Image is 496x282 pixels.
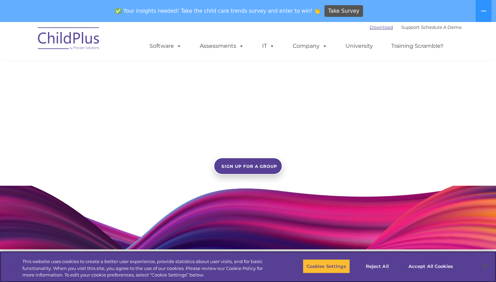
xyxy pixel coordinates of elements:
[477,259,493,274] button: Close
[339,39,380,53] a: University
[356,259,399,273] button: Reject All
[401,24,420,30] a: Support
[255,39,281,53] a: IT
[384,39,450,53] a: Training Scramble!!
[22,258,273,279] div: This website uses cookies to create a better user experience, provide statistics about user visit...
[214,158,282,175] a: SIGN UP FOR A GROUP DEMO
[143,39,188,53] a: Software
[324,5,363,17] a: Take Survey
[34,22,103,57] img: ChildPlus by Procare Solutions
[303,259,350,273] button: Cookies Settings
[370,24,393,30] a: Download
[113,4,323,18] span: ✅ Your insights needed! Take the child care trends survey and enter to win! 👏
[193,39,251,53] a: Assessments
[328,5,359,17] span: Take Survey
[221,164,277,185] span: SIGN UP FOR A GROUP DEMO
[286,39,334,53] a: Company
[370,24,462,30] font: |
[421,24,462,30] a: Schedule A Demo
[405,259,457,273] button: Accept All Cookies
